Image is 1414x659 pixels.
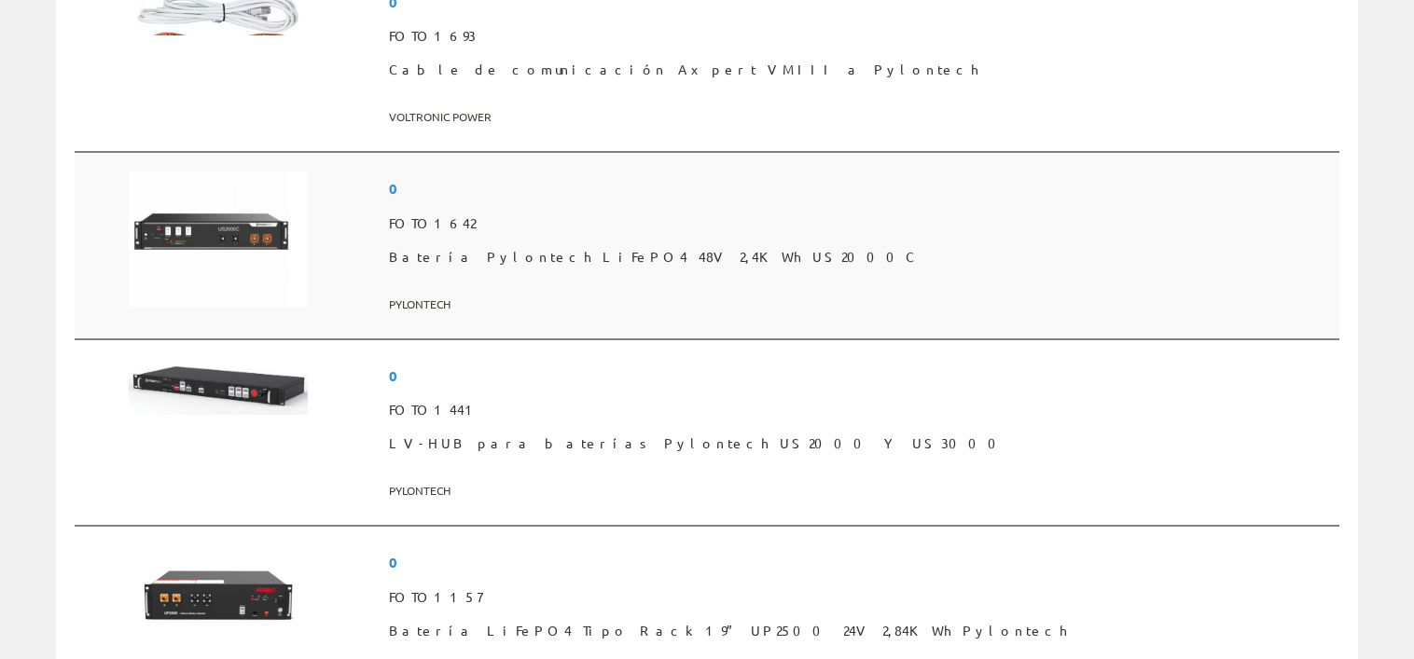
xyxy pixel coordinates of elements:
[129,359,308,415] img: Foto artículo LV-HUB para baterías Pylontech US2000 Y US3000 (192x59.849372384937)
[389,545,1332,580] span: 0
[389,581,1332,614] span: FOTO1157
[389,475,1332,506] span: PYLONTECH
[129,172,308,307] img: Foto artículo Batería Pylontech LiFePO4 48V 2,4KWh US2000C (192x145.49480968858)
[389,53,1332,87] span: Cable de comunicación Axpert VMIII a Pylontech
[389,359,1332,393] span: 0
[389,172,1332,206] span: 0
[389,427,1332,460] span: LV-HUB para baterías Pylontech US2000 Y US3000
[389,289,1332,320] span: PYLONTECH
[129,545,308,634] img: Foto artículo Batería LiFePO4 Tipo Rack 19” UP2500 24V 2,84KWh Pylontech (192x95.197771587744)
[389,240,1332,274] span: Batería Pylontech LiFePO4 48V 2,4KWh US2000C
[389,614,1332,648] span: Batería LiFePO4 Tipo Rack 19” UP2500 24V 2,84KWh Pylontech
[389,393,1332,427] span: FOTO1441
[389,102,1332,132] span: VOLTRONIC POWER
[389,207,1332,240] span: FOTO1642
[389,20,1332,53] span: FOTO1693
